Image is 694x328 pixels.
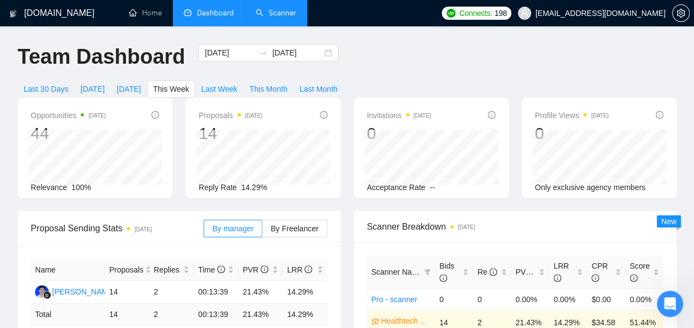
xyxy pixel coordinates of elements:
[272,47,322,59] input: End date
[371,317,379,325] span: crown
[238,304,283,325] td: 21.43 %
[31,109,106,122] span: Opportunities
[105,304,149,325] td: 14
[283,281,327,304] td: 14.29%
[458,224,475,230] time: [DATE]
[31,183,67,192] span: Relevance
[424,269,431,275] span: filter
[447,9,455,18] img: upwork-logo.png
[591,262,608,282] span: CPR
[199,183,236,192] span: Reply Rate
[147,80,195,98] button: This Week
[88,113,105,119] time: [DATE]
[153,83,189,95] span: This Week
[134,226,151,232] time: [DATE]
[261,265,268,273] span: info-circle
[154,264,181,276] span: Replies
[242,265,268,274] span: PVR
[587,288,625,310] td: $0.00
[591,274,599,282] span: info-circle
[199,109,262,122] span: Proposals
[199,123,262,144] div: 14
[117,83,141,95] span: [DATE]
[625,288,663,310] td: 0.00%
[31,304,105,325] td: Total
[673,9,689,18] span: setting
[250,83,287,95] span: This Month
[149,304,194,325] td: 2
[535,183,646,192] span: Only exclusive agency members
[201,83,238,95] span: Last Week
[241,183,267,192] span: 14.29%
[18,44,185,70] h1: Team Dashboard
[105,281,149,304] td: 14
[591,113,608,119] time: [DATE]
[294,80,343,98] button: Last Month
[367,183,426,192] span: Acceptance Rate
[533,268,541,276] span: info-circle
[24,83,69,95] span: Last 30 Days
[320,111,328,119] span: info-circle
[511,288,549,310] td: 0.00%
[31,259,105,281] th: Name
[414,113,431,119] time: [DATE]
[304,265,312,273] span: info-circle
[300,83,337,95] span: Last Month
[35,285,49,299] img: NM
[488,111,495,119] span: info-circle
[439,262,454,282] span: Bids
[459,7,492,19] span: Connects:
[516,268,541,276] span: PVR
[244,80,294,98] button: This Month
[256,8,296,18] a: searchScanner
[270,224,318,233] span: By Freelancer
[477,268,497,276] span: Re
[367,123,431,144] div: 0
[430,183,435,192] span: --
[259,48,268,57] span: swap-right
[149,281,194,304] td: 2
[521,9,528,17] span: user
[238,281,283,304] td: 21.43%
[381,315,428,327] a: Healthtech AI/ML
[656,111,663,119] span: info-circle
[75,80,111,98] button: [DATE]
[194,304,238,325] td: 00:13:39
[31,221,204,235] span: Proposal Sending Stats
[43,291,51,299] img: gigradar-bm.png
[109,264,143,276] span: Proposals
[212,224,253,233] span: By manager
[494,7,506,19] span: 198
[71,183,91,192] span: 100%
[259,48,268,57] span: to
[81,83,105,95] span: [DATE]
[435,288,473,310] td: 0
[18,80,75,98] button: Last 30 Days
[217,265,225,273] span: info-circle
[439,274,447,282] span: info-circle
[31,123,106,144] div: 44
[197,8,234,18] span: Dashboard
[657,291,683,317] iframe: Intercom live chat
[151,111,159,119] span: info-circle
[371,295,417,304] a: Pro - scanner
[194,281,238,304] td: 00:13:39
[672,9,690,18] a: setting
[198,265,224,274] span: Time
[52,286,115,298] div: [PERSON_NAME]
[111,80,147,98] button: [DATE]
[535,123,608,144] div: 0
[630,262,650,282] span: Score
[371,268,422,276] span: Scanner Name
[422,264,433,280] span: filter
[245,113,262,119] time: [DATE]
[149,259,194,281] th: Replies
[283,304,327,325] td: 14.29 %
[367,220,664,234] span: Scanner Breakdown
[195,80,244,98] button: Last Week
[661,217,676,226] span: New
[489,268,497,276] span: info-circle
[473,288,511,310] td: 0
[184,9,191,16] span: dashboard
[554,262,569,282] span: LRR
